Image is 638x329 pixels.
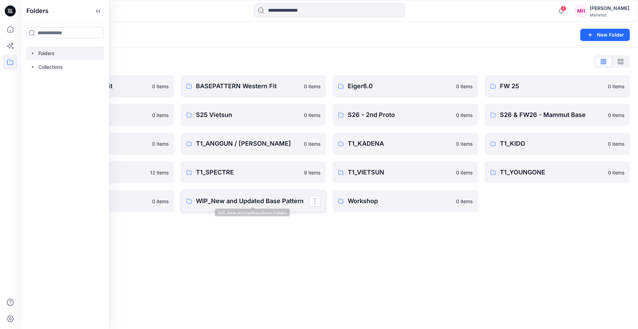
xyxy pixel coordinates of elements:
p: 0 items [456,140,473,147]
a: S26 & FW26 - Mammut Base0 items [485,104,630,126]
a: Eiger6.00 items [333,75,478,97]
p: Workshop [348,196,452,206]
p: 0 items [608,169,624,176]
p: S26 - 2nd Proto [348,110,452,120]
p: T1_SPECTRE [196,168,300,177]
div: MH [575,5,587,17]
div: [PERSON_NAME] [590,4,629,12]
a: T1_KADENA0 items [333,133,478,155]
p: 0 items [304,83,320,90]
p: 0 items [456,169,473,176]
a: BASEPATTERN Western Fit0 items [181,75,326,97]
a: T1_VIETSUN0 items [333,161,478,183]
p: BASEPATTERN Western Fit [196,81,300,91]
p: 0 items [456,83,473,90]
p: Eiger6.0 [348,81,452,91]
p: 12 items [150,169,169,176]
p: 0 items [608,111,624,119]
p: 0 items [304,111,320,119]
p: 9 items [304,169,320,176]
a: T1_ANGGUN / [PERSON_NAME]0 items [181,133,326,155]
a: T1_YOUNGONE0 items [485,161,630,183]
p: T1_YOUNGONE [500,168,604,177]
p: 0 items [152,140,169,147]
p: FW 25 [500,81,604,91]
p: 0 items [152,111,169,119]
p: 0 items [456,198,473,205]
p: T1_VIETSUN [348,168,452,177]
a: T1_SPECTRE9 items [181,161,326,183]
p: 0 items [304,140,320,147]
a: Workshop0 items [333,190,478,212]
p: S25 Vietsun [196,110,300,120]
p: 0 items [608,140,624,147]
p: WIP_New and Updated Base Pattern [196,196,310,206]
div: Mammut [590,12,629,17]
a: S25 Vietsun0 items [181,104,326,126]
p: T1_ANGGUN / [PERSON_NAME] [196,139,300,148]
p: S26 & FW26 - Mammut Base [500,110,604,120]
a: T1_KIDO0 items [485,133,630,155]
button: New Folder [580,29,630,41]
p: 0 items [456,111,473,119]
a: FW 250 items [485,75,630,97]
p: T1_KIDO [500,139,604,148]
p: 0 items [152,198,169,205]
a: S26 - 2nd Proto0 items [333,104,478,126]
p: 0 items [152,83,169,90]
a: WIP_New and Updated Base Pattern [181,190,326,212]
p: 0 items [608,83,624,90]
span: 4 [561,6,566,11]
p: T1_KADENA [348,139,452,148]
